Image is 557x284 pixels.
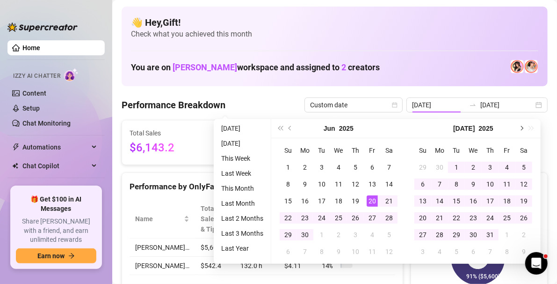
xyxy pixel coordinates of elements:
div: 30 [299,229,311,240]
div: 8 [451,179,462,190]
td: 2025-06-30 [431,159,448,176]
td: 2025-08-08 [499,243,515,260]
td: 2025-07-24 [482,209,499,226]
span: to [469,101,477,109]
td: 2025-07-20 [414,209,431,226]
div: 20 [417,212,428,224]
button: Choose a month [453,119,475,138]
li: This Month [217,183,267,194]
span: Name [135,214,182,224]
td: 2025-07-05 [515,159,532,176]
td: 2025-06-01 [280,159,297,176]
th: Sa [515,142,532,159]
td: 2025-07-21 [431,209,448,226]
div: 4 [501,162,513,173]
td: 2025-07-11 [499,176,515,193]
div: 4 [333,162,344,173]
td: 2025-07-23 [465,209,482,226]
img: logo-BBDzfeDw.svg [7,22,78,32]
td: 2025-07-25 [499,209,515,226]
div: 1 [282,162,294,173]
td: 2025-08-09 [515,243,532,260]
a: Content [22,90,46,97]
div: 24 [485,212,496,224]
td: 2025-07-26 [515,209,532,226]
td: $542.4 [195,257,235,275]
span: Total Sales & Tips [201,203,222,234]
td: 2025-06-28 [381,209,398,226]
th: Fr [499,142,515,159]
span: Custom date [310,98,397,112]
td: 2025-07-04 [499,159,515,176]
td: 2025-07-01 [313,226,330,243]
div: 7 [383,162,395,173]
td: 2025-06-30 [297,226,313,243]
td: 2025-07-08 [313,243,330,260]
div: 29 [282,229,294,240]
div: 6 [282,246,294,257]
th: Total Sales & Tips [195,200,235,239]
div: 26 [518,212,529,224]
td: [PERSON_NAME]… [130,239,195,257]
div: 30 [434,162,445,173]
td: 2025-06-23 [297,209,313,226]
div: 8 [316,246,327,257]
td: 2025-08-02 [515,226,532,243]
td: $5,600.8 [195,239,235,257]
th: Sa [381,142,398,159]
img: AI Chatter [64,68,79,82]
td: 2025-07-14 [431,193,448,209]
td: 2025-07-12 [381,243,398,260]
td: 2025-06-17 [313,193,330,209]
th: Su [280,142,297,159]
span: thunderbolt [12,143,20,151]
th: Name [130,200,195,239]
li: Last Year [217,243,267,254]
li: Last Week [217,168,267,179]
div: 24 [316,212,327,224]
div: 23 [468,212,479,224]
td: 2025-07-01 [448,159,465,176]
div: 1 [316,229,327,240]
div: 16 [299,195,311,207]
td: 2025-07-19 [515,193,532,209]
iframe: Intercom live chat [525,252,548,275]
td: 2025-07-10 [347,243,364,260]
td: 2025-08-04 [431,243,448,260]
span: swap-right [469,101,477,109]
div: 5 [518,162,529,173]
li: [DATE] [217,138,267,149]
div: 22 [282,212,294,224]
h4: Performance Breakdown [122,98,225,112]
td: 2025-07-16 [465,193,482,209]
span: Share [PERSON_NAME] with a friend, and earn unlimited rewards [16,217,96,245]
button: Previous month (PageUp) [285,119,296,138]
div: 3 [316,162,327,173]
td: 2025-06-26 [347,209,364,226]
td: 2025-08-01 [499,226,515,243]
td: 2025-07-12 [515,176,532,193]
td: 2025-06-07 [381,159,398,176]
td: 2025-06-11 [330,176,347,193]
div: 29 [451,229,462,240]
td: 2025-06-10 [313,176,330,193]
span: Chat Copilot [22,158,89,173]
td: 2025-06-05 [347,159,364,176]
div: 30 [468,229,479,240]
div: 9 [468,179,479,190]
div: 18 [333,195,344,207]
li: This Week [217,153,267,164]
div: 12 [350,179,361,190]
button: Last year (Control + left) [275,119,285,138]
img: Holly [511,60,524,73]
div: 7 [434,179,445,190]
th: Th [482,142,499,159]
td: 2025-06-29 [414,159,431,176]
td: [PERSON_NAME]… [130,257,195,275]
div: 15 [282,195,294,207]
div: 3 [350,229,361,240]
div: 5 [350,162,361,173]
td: 2025-07-08 [448,176,465,193]
div: 31 [485,229,496,240]
span: arrow-right [68,253,75,259]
